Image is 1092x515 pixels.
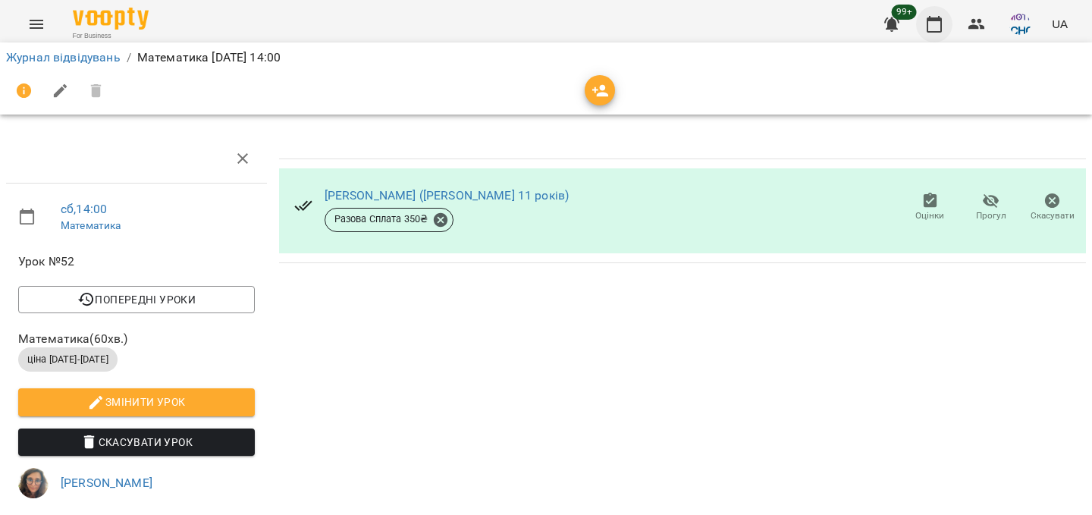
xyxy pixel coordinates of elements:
[127,49,131,67] li: /
[18,330,255,348] span: Математика ( 60 хв. )
[18,286,255,313] button: Попередні уроки
[61,476,152,490] a: [PERSON_NAME]
[1046,10,1074,38] button: UA
[1052,16,1068,32] span: UA
[1031,209,1075,222] span: Скасувати
[976,209,1006,222] span: Прогул
[73,8,149,30] img: Voopty Logo
[1021,187,1083,229] button: Скасувати
[18,429,255,456] button: Скасувати Урок
[30,290,243,309] span: Попередні уроки
[18,6,55,42] button: Menu
[73,31,149,41] span: For Business
[899,187,961,229] button: Оцінки
[30,433,243,451] span: Скасувати Урок
[6,49,1086,67] nav: breadcrumb
[30,393,243,411] span: Змінити урок
[915,209,944,222] span: Оцінки
[61,219,121,231] a: Математика
[892,5,917,20] span: 99+
[961,187,1022,229] button: Прогул
[18,388,255,416] button: Змінити урок
[325,188,570,203] a: [PERSON_NAME] ([PERSON_NAME] 11 років)
[18,353,118,366] span: ціна [DATE]-[DATE]
[61,202,107,216] a: сб , 14:00
[137,49,281,67] p: Математика [DATE] 14:00
[6,50,121,64] a: Журнал відвідувань
[325,212,438,226] span: Разова Сплата 350 ₴
[325,208,454,232] div: Разова Сплата 350₴
[1009,14,1031,35] img: 44498c49d9c98a00586a399c9b723a73.png
[18,253,255,271] span: Урок №52
[18,468,49,498] img: 86d7fcac954a2a308d91a558dd0f8d4d.jpg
